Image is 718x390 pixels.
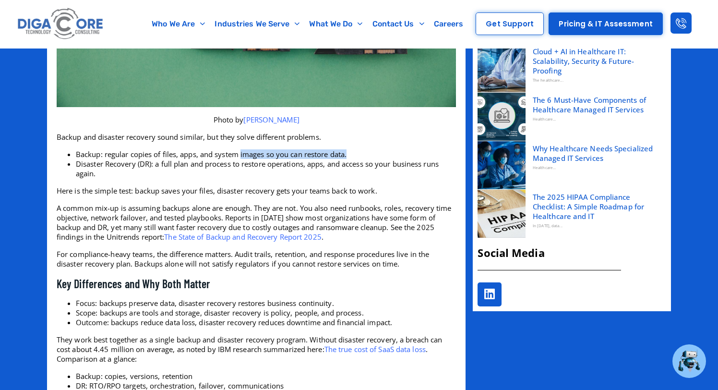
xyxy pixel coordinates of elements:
nav: Menu [144,13,471,35]
a: Careers [429,13,468,35]
img: Digacore logo 1 [15,5,106,43]
li: Disaster Recovery (DR): a full plan and process to restore operations, apps, and access so your b... [76,159,456,178]
a: Why Healthcare Needs Specialized Managed IT Services [533,144,659,163]
span: Get Support [486,20,534,27]
div: In [DATE], data... [533,221,659,231]
img: 6 Key Components of Healthcare Managed IT Services [478,93,526,141]
a: The true cost of SaaS data loss [324,344,426,354]
a: Pricing & IT Assessment [549,12,662,35]
li: Scope: backups are tools and storage, disaster recovery is policy, people, and process. [76,308,456,317]
a: Who We Are [147,13,210,35]
p: Here is the simple test: backup saves your files, disaster recovery gets your teams back to work. [57,186,456,195]
li: Focus: backups preserve data, disaster recovery restores business continuity. [76,298,456,308]
img: Cloud + AI in healthcare IT [478,44,526,92]
a: Cloud + AI in Healthcare IT: Scalability, Security & Future-Proofing [533,47,659,75]
p: They work best together as a single backup and disaster recovery program. Without disaster recove... [57,335,456,364]
p: Photo by [57,115,456,124]
li: Outcome: backups reduce data loss, disaster recovery reduces downtime and financial impact. [76,317,456,327]
div: Healthcare... [533,163,659,172]
a: Industries We Serve [210,13,304,35]
span: Pricing & IT Assessment [559,20,652,27]
img: Why Healthcare Needs Specialized Managed IT Services [478,141,526,189]
a: The 6 Must-Have Components of Healthcare Managed IT Services [533,95,659,114]
a: Get Support [476,12,544,35]
p: A common mix-up is assuming backups alone are enough. They are not. You also need runbooks, roles... [57,203,456,242]
a: What We Do [304,13,367,35]
a: The 2025 HIPAA Compliance Checklist: A Simple Roadmap for Healthcare and IT [533,192,659,221]
img: HIPAA compliance checklist [478,190,526,238]
h3: Key Differences and Why Both Matter [57,276,456,291]
li: Backup: regular copies of files, apps, and system images so you can restore data. [76,149,456,159]
a: [PERSON_NAME] [243,115,299,124]
div: The healthcare... [533,75,659,85]
a: The State of Backup and Recovery Report 2025 [164,232,321,242]
a: Contact Us [368,13,429,35]
h2: Social Media [478,247,666,258]
p: Backup and disaster recovery sound similar, but they solve different problems. [57,132,456,142]
div: Healthcare... [533,114,659,124]
p: For compliance-heavy teams, the difference matters. Audit trails, retention, and response procedu... [57,249,456,268]
li: Backup: copies, versions, retention [76,371,456,381]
